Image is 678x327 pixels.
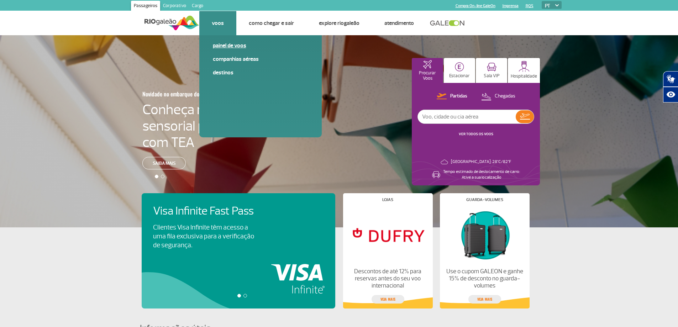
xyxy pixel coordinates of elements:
img: Guarda-volumes [446,207,523,262]
a: RQS [526,4,534,8]
button: Sala VIP [476,58,507,83]
p: [GEOGRAPHIC_DATA]: 28°C/82°F [451,159,511,165]
a: Como chegar e sair [249,20,294,27]
h4: Lojas [382,198,393,202]
a: VER TODOS OS VOOS [459,132,493,136]
a: Destinos [213,69,308,77]
a: Cargo [189,1,206,12]
button: Hospitalidade [508,58,540,83]
p: Hospitalidade [511,74,537,79]
p: Clientes Visa Infinite têm acesso a uma fila exclusiva para a verificação de segurança. [153,223,254,250]
a: Explore RIOgaleão [319,20,359,27]
div: Plugin de acessibilidade da Hand Talk. [663,71,678,102]
button: Abrir tradutor de língua de sinais. [663,71,678,87]
h4: Guarda-volumes [466,198,503,202]
button: VER TODOS OS VOOS [457,131,495,137]
h4: Conheça nossa sala sensorial para passageiros com TEA [142,101,296,151]
p: Procurar Voos [415,70,440,81]
p: Tempo estimado de deslocamento de carro: Ative a sua localização [443,169,520,180]
button: Abrir recursos assistivos. [663,87,678,102]
p: Partidas [450,93,467,100]
p: Chegadas [495,93,515,100]
a: Companhias Aéreas [213,55,308,63]
h4: Visa Infinite Fast Pass [153,205,266,218]
img: vipRoom.svg [487,63,496,72]
button: Chegadas [479,92,517,101]
a: Imprensa [503,4,519,8]
button: Procurar Voos [412,58,443,83]
a: veja mais [372,295,404,304]
h3: Novidade no embarque doméstico [142,86,261,101]
a: Atendimento [384,20,414,27]
a: veja mais [468,295,501,304]
a: Passageiros [131,1,160,12]
img: Lojas [349,207,426,262]
a: Painel de voos [213,42,308,49]
a: Compra On-line GaleOn [456,4,495,8]
p: Descontos de até 12% para reservas antes do seu voo internacional [349,268,426,289]
img: carParkingHome.svg [455,62,464,72]
input: Voo, cidade ou cia aérea [418,110,516,123]
a: Voos [212,20,224,27]
img: airplaneHomeActive.svg [423,60,432,69]
button: Partidas [435,92,469,101]
a: Visa Infinite Fast PassClientes Visa Infinite têm acesso a uma fila exclusiva para a verificação ... [153,205,324,250]
a: Corporativo [160,1,189,12]
button: Estacionar [444,58,475,83]
a: Saiba mais [142,157,186,169]
p: Use o cupom GALEON e ganhe 15% de desconto no guarda-volumes [446,268,523,289]
p: Sala VIP [484,73,500,79]
img: hospitality.svg [519,61,530,72]
p: Estacionar [449,73,470,79]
